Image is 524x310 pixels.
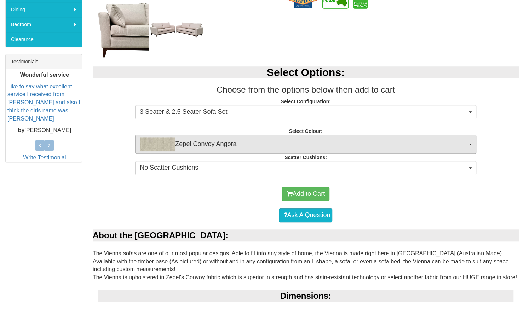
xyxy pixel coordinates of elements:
[267,66,345,78] b: Select Options:
[6,32,82,47] a: Clearance
[140,137,175,151] img: Zepel Convoy Angora
[6,17,82,32] a: Bedroom
[20,72,69,78] b: Wonderful service
[135,161,476,175] button: No Scatter Cushions
[93,85,519,94] h3: Choose from the options below then add to cart
[135,105,476,119] button: 3 Seater & 2.5 Seater Sofa Set
[284,154,327,160] strong: Scatter Cushions:
[6,54,82,69] div: Testimonials
[281,99,331,104] strong: Select Configuration:
[18,127,25,133] b: by
[279,208,332,222] a: Ask A Question
[23,154,66,160] a: Write Testimonial
[6,2,82,17] a: Dining
[93,229,519,241] div: About the [GEOGRAPHIC_DATA]:
[98,290,513,302] div: Dimensions:
[140,137,467,151] span: Zepel Convoy Angora
[135,135,476,154] button: Zepel Convoy AngoraZepel Convoy Angora
[7,83,80,122] a: Like to say what excellent service I received from [PERSON_NAME] and also I think the girls name ...
[289,128,322,134] strong: Select Colour:
[140,107,467,117] span: 3 Seater & 2.5 Seater Sofa Set
[7,127,82,135] p: [PERSON_NAME]
[140,163,467,172] span: No Scatter Cushions
[282,187,329,201] button: Add to Cart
